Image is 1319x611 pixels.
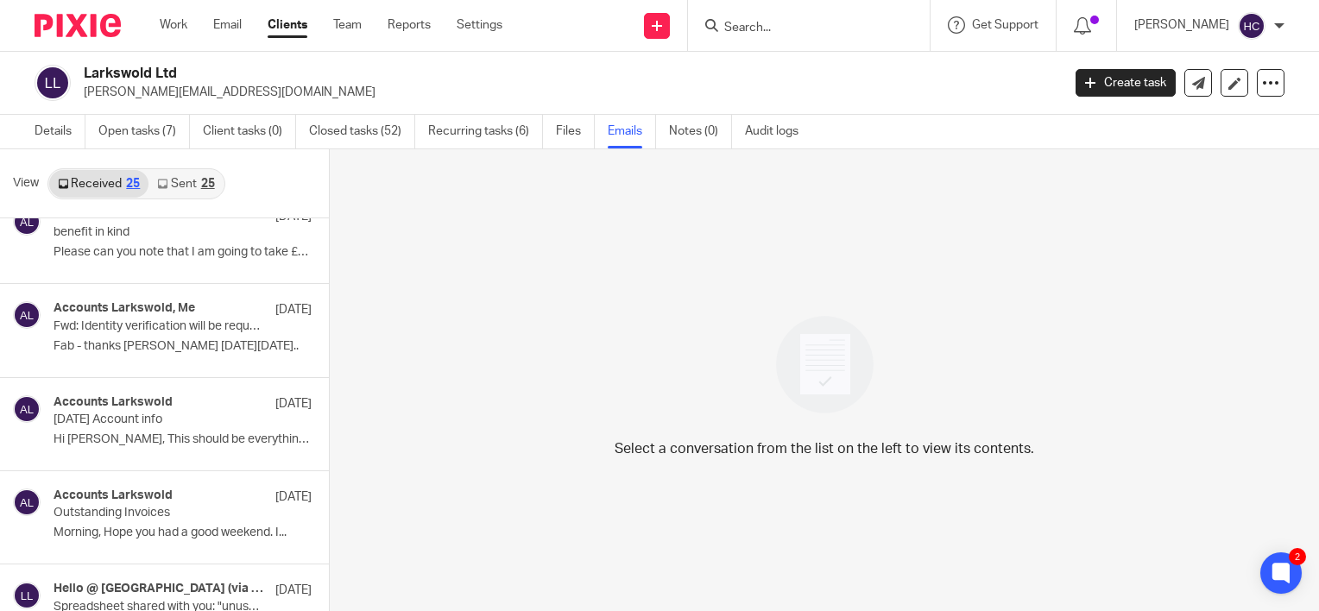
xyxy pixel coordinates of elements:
img: Pixie [35,14,121,37]
img: image [765,305,885,425]
p: Outstanding Invoices [54,506,260,520]
span: Get Support [972,19,1038,31]
p: [PERSON_NAME] [1134,16,1229,34]
a: Reports [388,16,431,34]
h4: Accounts Larkswold [54,395,173,410]
img: svg%3E [13,301,41,329]
a: Audit logs [745,115,811,148]
img: svg%3E [13,208,41,236]
p: [DATE] [275,301,312,318]
a: Open tasks (7) [98,115,190,148]
a: Files [556,115,595,148]
a: Emails [608,115,656,148]
a: Clients [268,16,307,34]
p: [DATE] [275,395,312,413]
img: svg%3E [13,488,41,516]
p: Fab - thanks [PERSON_NAME] [DATE][DATE].. [54,339,312,354]
a: Closed tasks (52) [309,115,415,148]
img: svg%3E [1238,12,1265,40]
a: Received25 [49,170,148,198]
a: Sent25 [148,170,223,198]
h4: Hello @ [GEOGRAPHIC_DATA] (via Google Sheets) [54,582,267,596]
p: Hi [PERSON_NAME], This should be everything you need. ... [54,432,312,447]
a: Settings [457,16,502,34]
p: benefit in kind [54,225,260,240]
h2: Larkswold Ltd [84,65,856,83]
div: 2 [1289,548,1306,565]
p: Morning, Hope you had a good weekend. I... [54,526,312,540]
a: Create task [1076,69,1176,97]
p: Please can you note that I am going to take £53... [54,245,312,260]
a: Details [35,115,85,148]
input: Search [723,21,878,36]
h4: Accounts Larkswold [54,488,173,503]
img: svg%3E [35,65,71,101]
p: [DATE] [275,582,312,599]
p: [DATE] [275,488,312,506]
a: Client tasks (0) [203,115,296,148]
span: View [13,174,39,192]
p: Fwd: Identity verification will be required from [DATE] [54,319,260,334]
a: Team [333,16,362,34]
a: Work [160,16,187,34]
a: Email [213,16,242,34]
img: svg%3E [13,582,41,609]
h4: Accounts Larkswold, Me [54,301,195,316]
div: 25 [201,178,215,190]
div: 25 [126,178,140,190]
p: [DATE] Account info [54,413,260,427]
p: Select a conversation from the list on the left to view its contents. [615,438,1034,459]
img: svg%3E [13,395,41,423]
p: [PERSON_NAME][EMAIL_ADDRESS][DOMAIN_NAME] [84,84,1050,101]
a: Notes (0) [669,115,732,148]
a: Recurring tasks (6) [428,115,543,148]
